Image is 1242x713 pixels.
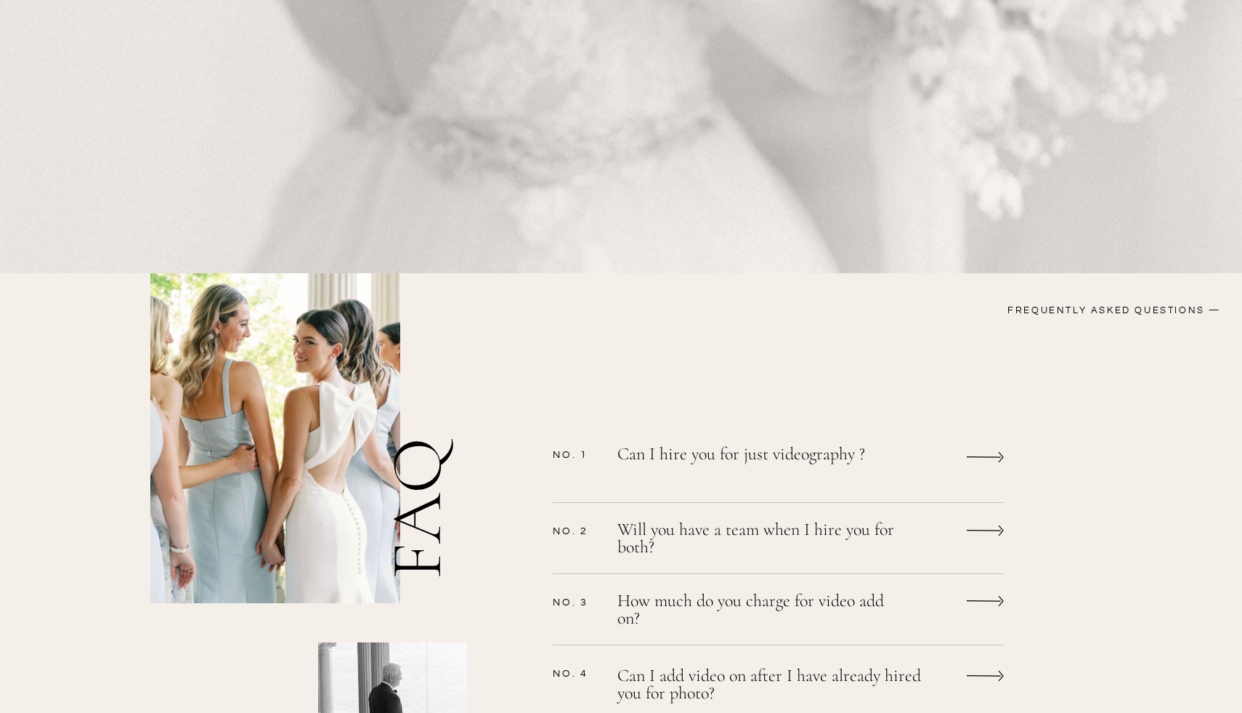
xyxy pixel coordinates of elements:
p: No. 3 [553,596,600,608]
a: Will you have a team when I hire you for both? [617,521,901,560]
a: Can I add video on after I have already hired you for photo? [617,667,942,706]
a: How much do you charge for video add on? [617,592,901,631]
p: No. 1 [553,448,600,460]
h3: FREQUENTLY ASKED QUESTIONS — [903,304,1221,321]
a: Can I hire you for just videography ? [617,445,901,483]
h2: FAQ [381,313,471,579]
iframe: Kk2N7dWd8Ak [640,13,1057,259]
p: No. 2 [553,525,600,536]
p: No. 4 [553,667,600,679]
